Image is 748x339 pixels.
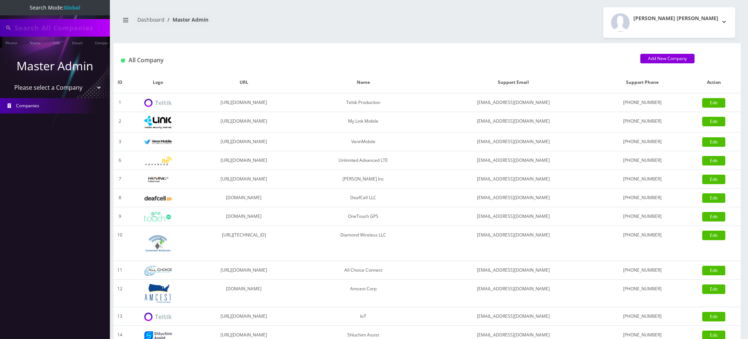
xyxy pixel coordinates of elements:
[429,207,598,226] td: [EMAIL_ADDRESS][DOMAIN_NAME]
[119,12,422,33] nav: breadcrumb
[190,170,298,189] td: [URL][DOMAIN_NAME]
[30,4,80,11] span: Search Mode:
[598,261,687,280] td: [PHONE_NUMBER]
[144,116,172,128] img: My Link Mobile
[190,261,298,280] td: [URL][DOMAIN_NAME]
[114,226,126,261] td: 10
[144,212,172,221] img: OneTouch GPS
[190,112,298,133] td: [URL][DOMAIN_NAME]
[298,189,429,207] td: DeafCell LLC
[114,307,126,326] td: 13
[190,93,298,112] td: [URL][DOMAIN_NAME]
[144,156,172,165] img: Unlimited Advanced LTE
[144,283,172,303] img: Amcest Corp
[702,284,725,294] a: Edit
[429,72,598,93] th: Support Email
[114,207,126,226] td: 9
[429,226,598,261] td: [EMAIL_ADDRESS][DOMAIN_NAME]
[598,207,687,226] td: [PHONE_NUMBER]
[144,196,172,201] img: DeafCell LLC
[91,37,116,48] a: Company
[144,176,172,183] img: Rexing Inc
[702,175,725,184] a: Edit
[603,7,735,38] button: [PERSON_NAME] [PERSON_NAME]
[702,231,725,240] a: Edit
[429,170,598,189] td: [EMAIL_ADDRESS][DOMAIN_NAME]
[126,72,190,93] th: Logo
[190,133,298,151] td: [URL][DOMAIN_NAME]
[26,37,44,48] a: Name
[298,72,429,93] th: Name
[633,15,718,22] h2: [PERSON_NAME] [PERSON_NAME]
[114,72,126,93] th: ID
[2,37,21,48] a: Phone
[114,170,126,189] td: 7
[144,266,172,276] img: All Choice Connect
[429,151,598,170] td: [EMAIL_ADDRESS][DOMAIN_NAME]
[15,21,108,35] input: Search All Companies
[702,312,725,321] a: Edit
[598,170,687,189] td: [PHONE_NUMBER]
[121,59,125,63] img: All Company
[598,226,687,261] td: [PHONE_NUMBER]
[114,133,126,151] td: 3
[190,280,298,307] td: [DOMAIN_NAME]
[190,207,298,226] td: [DOMAIN_NAME]
[429,261,598,280] td: [EMAIL_ADDRESS][DOMAIN_NAME]
[702,266,725,275] a: Edit
[68,37,86,48] a: Email
[114,280,126,307] td: 12
[114,93,126,112] td: 1
[598,72,687,93] th: Support Phone
[298,307,429,326] td: IoT
[190,72,298,93] th: URL
[190,151,298,170] td: [URL][DOMAIN_NAME]
[298,226,429,261] td: Diamond Wireless LLC
[114,261,126,280] td: 11
[144,230,172,257] img: Diamond Wireless LLC
[64,4,80,11] strong: Global
[49,37,63,48] a: SIM
[702,98,725,108] a: Edit
[298,93,429,112] td: Teltik Production
[164,16,208,23] li: Master Admin
[598,189,687,207] td: [PHONE_NUMBER]
[190,226,298,261] td: [URL][TECHNICAL_ID]
[298,280,429,307] td: Amcest Corp
[121,57,629,64] h1: All Company
[702,156,725,165] a: Edit
[298,112,429,133] td: My Link Mobile
[598,307,687,326] td: [PHONE_NUMBER]
[144,99,172,107] img: Teltik Production
[429,112,598,133] td: [EMAIL_ADDRESS][DOMAIN_NAME]
[298,261,429,280] td: All Choice Connect
[298,170,429,189] td: [PERSON_NAME] Inc
[429,307,598,326] td: [EMAIL_ADDRESS][DOMAIN_NAME]
[598,280,687,307] td: [PHONE_NUMBER]
[298,151,429,170] td: Unlimited Advanced LTE
[114,151,126,170] td: 6
[598,112,687,133] td: [PHONE_NUMBER]
[16,103,39,109] span: Companies
[298,207,429,226] td: OneTouch GPS
[429,189,598,207] td: [EMAIL_ADDRESS][DOMAIN_NAME]
[702,117,725,126] a: Edit
[429,93,598,112] td: [EMAIL_ADDRESS][DOMAIN_NAME]
[598,151,687,170] td: [PHONE_NUMBER]
[598,93,687,112] td: [PHONE_NUMBER]
[190,189,298,207] td: [DOMAIN_NAME]
[144,139,172,145] img: VennMobile
[114,112,126,133] td: 2
[429,280,598,307] td: [EMAIL_ADDRESS][DOMAIN_NAME]
[598,133,687,151] td: [PHONE_NUMBER]
[137,16,164,23] a: Dashboard
[298,133,429,151] td: VennMobile
[687,72,741,93] th: Action
[702,137,725,147] a: Edit
[640,54,695,63] a: Add New Company
[429,133,598,151] td: [EMAIL_ADDRESS][DOMAIN_NAME]
[190,307,298,326] td: [URL][DOMAIN_NAME]
[702,193,725,203] a: Edit
[144,313,172,321] img: IoT
[114,189,126,207] td: 8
